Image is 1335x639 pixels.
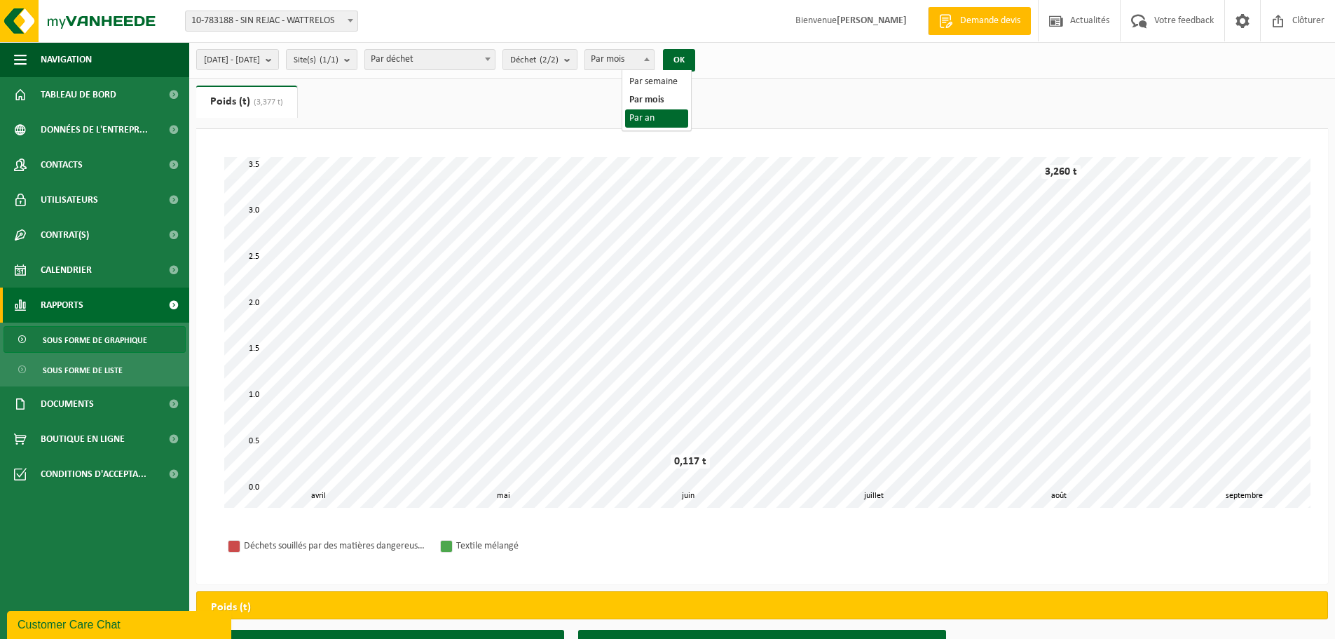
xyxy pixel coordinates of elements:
span: Déchet [510,50,559,71]
span: Contacts [41,147,83,182]
a: Demande devis [928,7,1031,35]
span: Données de l'entrepr... [41,112,148,147]
span: Sous forme de liste [43,357,123,384]
span: Conditions d'accepta... [41,457,146,492]
button: Déchet(2/2) [502,49,577,70]
span: Par mois [585,50,654,69]
span: 10-783188 - SIN REJAC - WATTRELOS [185,11,358,32]
button: Site(s)(1/1) [286,49,357,70]
h2: Poids (t) [197,592,265,623]
div: Textile mélangé [456,537,638,555]
li: Par semaine [625,73,688,91]
li: Par an [625,109,688,128]
span: Utilisateurs [41,182,98,217]
span: Navigation [41,42,92,77]
span: Contrat(s) [41,217,89,253]
count: (2/2) [540,55,559,65]
span: Site(s) [294,50,338,71]
a: Sous forme de graphique [4,326,186,353]
iframe: chat widget [7,608,234,639]
div: Déchets souillés par des matières dangereuses pour l'environnement [244,537,426,555]
div: 0,117 t [671,455,710,469]
span: Rapports [41,288,83,323]
span: Tableau de bord [41,77,116,112]
strong: [PERSON_NAME] [837,15,907,26]
button: OK [663,49,695,72]
span: Demande devis [957,14,1024,28]
span: Par mois [584,49,655,70]
span: (3,377 t) [250,98,283,107]
span: Sous forme de graphique [43,327,147,354]
a: Sous forme de liste [4,356,186,383]
button: [DATE] - [DATE] [196,49,279,70]
span: Par déchet [365,50,495,69]
span: Documents [41,386,94,422]
count: (1/1) [320,55,338,65]
a: Poids (t) [196,86,297,118]
li: Par mois [625,91,688,109]
span: Boutique en ligne [41,422,125,457]
span: Par déchet [364,49,495,70]
span: 10-783188 - SIN REJAC - WATTRELOS [186,11,357,31]
div: 3,260 t [1041,165,1081,179]
span: [DATE] - [DATE] [204,50,260,71]
span: Calendrier [41,253,92,288]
